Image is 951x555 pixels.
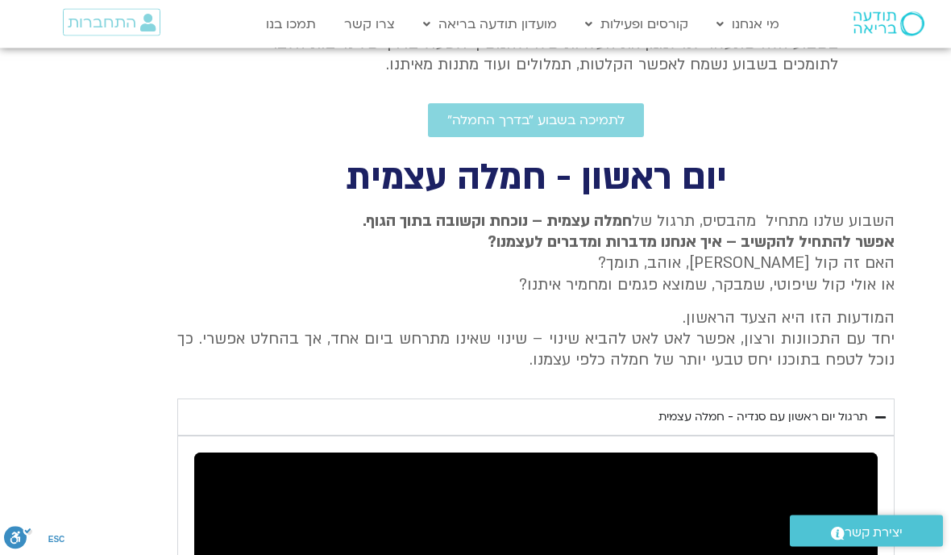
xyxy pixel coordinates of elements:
[177,211,895,297] p: השבוע שלנו מתחיל מהבסיס, תרגול של האם זה קול [PERSON_NAME], אוהב, תומך? או אולי קול שיפוטי, שמבקר...
[415,9,565,40] a: מועדון תודעה בריאה
[708,9,787,40] a: מי אנחנו
[577,9,696,40] a: קורסים ופעילות
[177,308,895,372] p: המודעות הזו היא הצעד הראשון. יחד עם התכוונות ורצון, אפשר לאט לאט להביא שינוי – שינוי שאינו מתרחש ...
[845,522,903,544] span: יצירת קשר
[68,14,136,31] span: התחברות
[658,408,867,428] div: תרגול יום ראשון עם סנדיה - חמלה עצמית
[63,9,160,36] a: התחברות
[447,114,625,128] span: לתמיכה בשבוע ״בדרך החמלה״
[258,9,324,40] a: תמכו בנו
[177,162,895,195] h2: יום ראשון - חמלה עצמית
[428,104,644,138] a: לתמיכה בשבוע ״בדרך החמלה״
[853,12,924,36] img: תודעה בריאה
[790,515,943,547] a: יצירת קשר
[336,9,403,40] a: צרו קשר
[363,211,895,253] strong: חמלה עצמית – נוכחת וקשובה בתוך הגוף. אפשר להתחיל להקשיב – איך אנחנו מדברות ומדברים לעצמנו?
[177,399,895,436] summary: תרגול יום ראשון עם סנדיה - חמלה עצמית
